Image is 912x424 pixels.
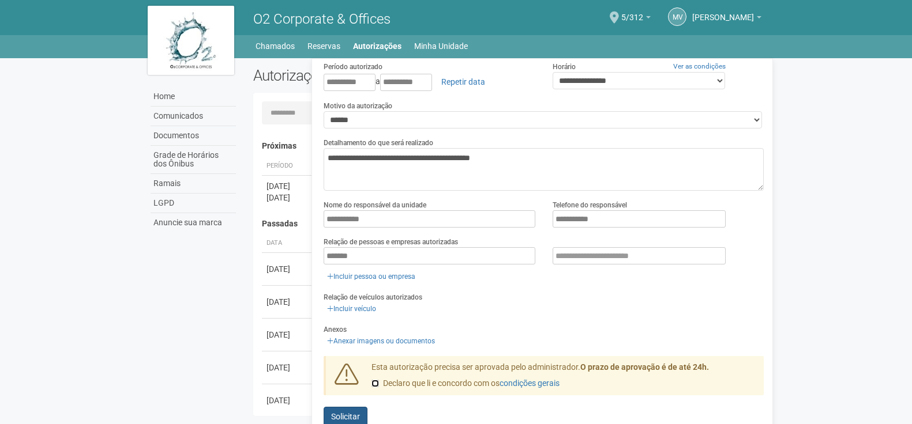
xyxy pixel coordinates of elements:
th: Período [262,157,314,176]
a: Incluir veículo [324,302,380,315]
div: [DATE] [267,362,309,373]
label: Anexos [324,324,347,335]
h2: Autorizações [253,67,500,84]
a: Home [151,87,236,107]
label: Relação de pessoas e empresas autorizadas [324,237,458,247]
a: 5/312 [621,14,651,24]
div: [DATE] [267,395,309,406]
a: Documentos [151,126,236,146]
label: Detalhamento do que será realizado [324,138,433,148]
h4: Próximas [262,142,756,150]
label: Motivo da autorização [324,101,392,111]
label: Período autorizado [324,62,382,72]
a: Reservas [307,38,340,54]
div: [DATE] [267,329,309,340]
a: Ver as condições [673,62,726,70]
img: logo.jpg [148,6,234,75]
label: Horário [553,62,576,72]
input: Declaro que li e concordo com oscondições gerais [371,380,379,387]
a: Anexar imagens ou documentos [324,335,438,347]
span: Marco Vinicius dos Santos Paiva [692,2,754,22]
div: [DATE] [267,192,309,203]
label: Telefone do responsável [553,200,627,210]
span: O2 Corporate & Offices [253,11,391,27]
a: Chamados [256,38,295,54]
span: 5/312 [621,2,643,22]
a: Repetir data [434,72,493,92]
a: MV [668,7,686,26]
a: condições gerais [500,378,560,388]
div: a [324,72,535,92]
div: [DATE] [267,180,309,192]
h4: Passadas [262,219,756,228]
div: Esta autorização precisa ser aprovada pelo administrador. [363,362,764,395]
a: LGPD [151,194,236,213]
label: Nome do responsável da unidade [324,200,426,210]
a: Anuncie sua marca [151,213,236,232]
label: Relação de veículos autorizados [324,292,422,302]
a: [PERSON_NAME] [692,14,761,24]
a: Minha Unidade [414,38,468,54]
a: Incluir pessoa ou empresa [324,270,419,283]
div: [DATE] [267,263,309,275]
div: [DATE] [267,296,309,308]
a: Comunicados [151,107,236,126]
th: Data [262,234,314,253]
label: Declaro que li e concordo com os [371,378,560,389]
span: Solicitar [331,412,360,421]
a: Autorizações [353,38,401,54]
a: Grade de Horários dos Ônibus [151,146,236,174]
a: Ramais [151,174,236,194]
strong: O prazo de aprovação é de até 24h. [580,362,709,372]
